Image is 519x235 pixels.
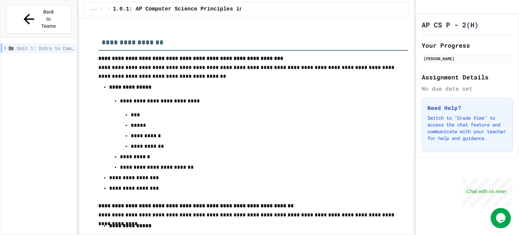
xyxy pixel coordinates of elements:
[422,41,513,50] h2: Your Progress
[427,104,507,112] h3: Need Help?
[90,6,97,12] span: ...
[422,20,478,29] h1: AP CS P - 2(H)
[424,55,511,62] div: [PERSON_NAME]
[108,6,110,12] span: /
[463,179,512,207] iframe: chat widget
[422,72,513,82] h2: Assignment Details
[491,208,512,228] iframe: chat widget
[6,5,71,33] button: Back to Teams
[422,85,513,93] div: No due date set
[113,5,317,13] span: 1.0.1: AP Computer Science Principles in Python Course Syllabus
[17,45,74,52] span: Unit 1: Intro to Computer Science
[427,115,507,142] p: Switch to "Grade View" to access the chat feature and communicate with your teacher for help and ...
[41,8,57,30] span: Back to Teams
[100,6,102,12] span: /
